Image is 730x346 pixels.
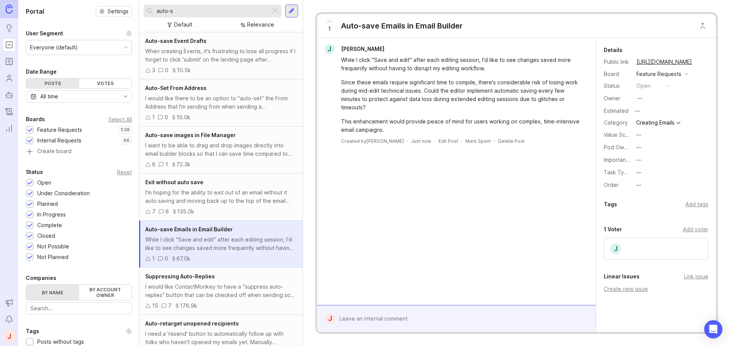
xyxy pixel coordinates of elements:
[604,169,631,175] label: Task Type
[145,188,297,205] div: I'm hoping for the ability to exit out of an email without it auto saving and moving back up to t...
[139,174,303,221] a: Exit without auto saveI'm hoping for the ability to exit out of an email without it auto saving a...
[119,93,132,100] svg: toggle icon
[30,304,127,313] input: Search...
[168,302,171,310] div: 7
[2,21,16,35] a: Ideas
[108,117,132,122] div: Select All
[37,179,51,187] div: Open
[157,7,267,15] input: Search...
[152,113,155,122] div: 1
[637,94,643,103] div: —
[145,141,297,158] div: I want to be able to drag and drop images directly into email builder blocks so that I can save t...
[79,285,132,300] label: By account owner
[145,47,297,64] div: When creating Events, it's frustrating to lose all progress if I forget to click 'submit' on the ...
[494,138,495,144] div: ·
[604,200,617,209] div: Tags
[328,25,331,33] span: 1
[498,138,525,144] div: Delete Post
[152,66,155,74] div: 3
[152,254,155,263] div: 1
[152,207,156,216] div: 7
[177,66,191,74] div: 10.5k
[695,18,710,33] button: Close button
[30,43,78,52] div: Everyone (default)
[145,283,297,299] div: I would like ContactMonkey to have a "suppress auto-replies" button that can be checked off when ...
[145,179,203,185] span: Exit without auto save
[26,273,56,283] div: Companies
[145,226,233,232] span: Auto-save Emails in Email Builder
[145,38,206,44] span: Auto-save Event Drafts
[247,21,274,29] div: Relevance
[117,170,132,174] div: Reset
[139,32,303,79] a: Auto-save Event DraftsWhen creating Events, it's frustrating to lose all progress if I forget to ...
[341,78,581,112] div: Since these emails require significant time to compile, there's considerable risk of losing work ...
[636,131,641,139] div: —
[176,113,190,122] div: 10.0k
[461,138,462,144] div: ·
[26,149,132,155] a: Create board
[145,132,236,138] span: Auto-save images in File Manager
[37,338,84,346] div: Posts without tags
[683,225,708,234] div: Add voter
[165,66,168,74] div: 0
[26,167,43,177] div: Status
[174,21,192,29] div: Default
[96,6,132,17] button: Settings
[145,273,215,280] span: Suppressing Auto-Replies
[37,200,58,208] div: Planned
[37,126,82,134] div: Feature Requests
[604,58,630,66] div: Public link
[704,320,722,338] div: Open Intercom Messenger
[176,254,190,263] div: 67.0k
[37,189,90,197] div: Under Consideration
[139,79,303,126] a: Auto-Set From AddressI would like there to be an option to "auto-set" the From Address that I'm s...
[79,79,132,88] div: Votes
[341,117,581,134] div: This enhancement would provide peace of mind for users working on complex, time-intensive email c...
[604,285,708,293] div: Create new issue
[40,92,58,101] div: All time
[465,138,491,144] button: Mark Spam
[2,88,16,102] a: Autopilot
[145,94,297,111] div: I would like there to be an option to "auto-set" the From Address that I'm sending from when send...
[26,7,44,16] h1: Portal
[37,221,62,229] div: Complete
[124,137,130,144] p: 66
[165,207,169,216] div: 6
[604,118,630,127] div: Category
[684,272,708,281] div: Link issue
[2,313,16,326] button: Notifications
[636,156,641,164] div: —
[26,327,39,336] div: Tags
[180,302,197,310] div: 176.9k
[411,138,431,144] a: Just now
[604,225,622,234] div: 1 Voter
[604,70,630,78] div: Board
[341,138,404,144] div: Created by [PERSON_NAME]
[2,122,16,135] a: Reporting
[26,29,63,38] div: User Segment
[165,113,168,122] div: 0
[634,57,694,67] a: [URL][DOMAIN_NAME]
[2,38,16,52] a: Portal
[2,71,16,85] a: Users
[2,55,16,68] a: Roadmaps
[609,243,622,255] div: J
[604,131,633,138] label: Value Scale
[121,127,130,133] p: 538
[26,115,45,124] div: Boards
[37,253,68,261] div: Not Planned
[37,210,66,219] div: In Progress
[604,272,640,281] div: Linear Issues
[26,79,79,88] div: Posts
[325,314,335,324] div: J
[152,302,158,310] div: 15
[636,70,681,78] div: Feature Requests
[636,120,674,125] div: Creating Emails
[341,56,581,73] div: While I click "Save and edit" after each editing session, I'd like to see changes saved more freq...
[438,138,458,144] div: Edit Post
[2,105,16,118] a: Changelog
[176,160,190,169] div: 72.3k
[152,160,156,169] div: 6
